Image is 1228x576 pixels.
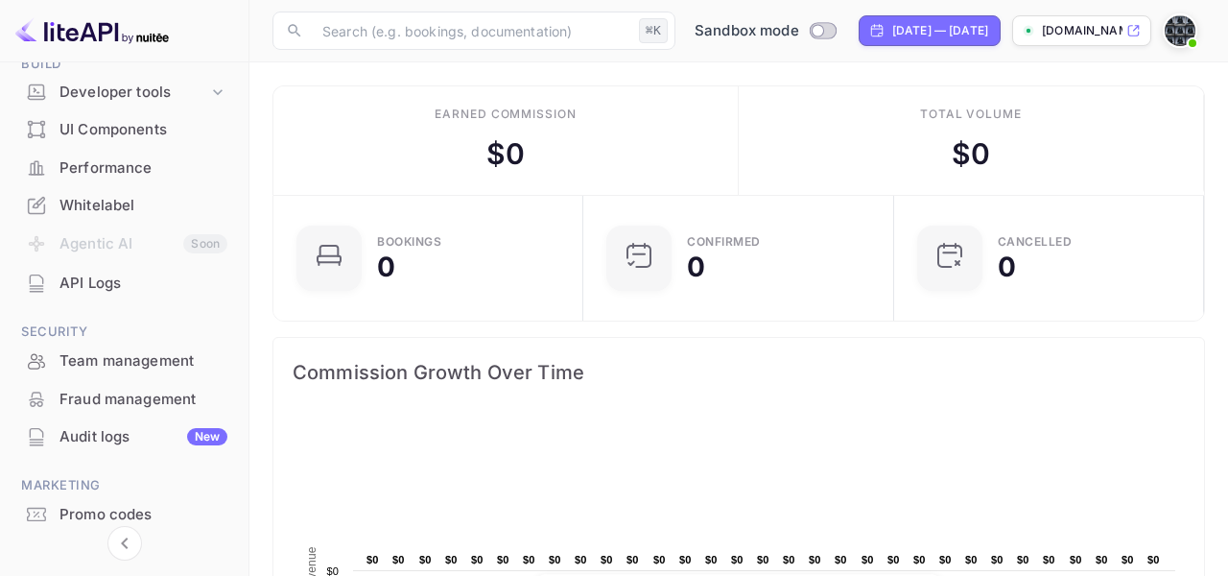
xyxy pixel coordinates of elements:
[293,357,1185,388] span: Commission Growth Over Time
[862,554,874,565] text: $0
[12,76,237,109] div: Developer tools
[913,554,926,565] text: $0
[12,381,237,417] a: Fraud management
[377,253,395,280] div: 0
[12,265,237,302] div: API Logs
[419,554,432,565] text: $0
[497,554,509,565] text: $0
[653,554,666,565] text: $0
[471,554,484,565] text: $0
[12,496,237,532] a: Promo codes
[59,119,227,141] div: UI Components
[12,54,237,75] span: Build
[12,343,237,378] a: Team management
[952,132,990,176] div: $ 0
[575,554,587,565] text: $0
[59,195,227,217] div: Whitelabel
[1147,554,1160,565] text: $0
[998,236,1073,248] div: CANCELLED
[639,18,668,43] div: ⌘K
[705,554,718,565] text: $0
[12,265,237,300] a: API Logs
[107,526,142,561] button: Collapse navigation
[12,343,237,380] div: Team management
[887,554,900,565] text: $0
[1070,554,1082,565] text: $0
[601,554,613,565] text: $0
[731,554,744,565] text: $0
[809,554,821,565] text: $0
[486,132,525,176] div: $ 0
[187,428,227,445] div: New
[679,554,692,565] text: $0
[59,273,227,295] div: API Logs
[523,554,535,565] text: $0
[12,475,237,496] span: Marketing
[15,15,169,46] img: LiteAPI logo
[1043,554,1055,565] text: $0
[59,426,227,448] div: Audit logs
[695,20,799,42] span: Sandbox mode
[939,554,952,565] text: $0
[687,20,843,42] div: Switch to Production mode
[311,12,631,50] input: Search (e.g. bookings, documentation)
[12,419,237,454] a: Audit logsNew
[377,236,441,248] div: Bookings
[892,22,988,39] div: [DATE] — [DATE]
[12,187,237,223] a: Whitelabel
[549,554,561,565] text: $0
[998,253,1016,280] div: 0
[687,253,705,280] div: 0
[1122,554,1134,565] text: $0
[59,504,227,526] div: Promo codes
[965,554,978,565] text: $0
[59,389,227,411] div: Fraud management
[12,322,237,343] span: Security
[1017,554,1029,565] text: $0
[991,554,1004,565] text: $0
[626,554,639,565] text: $0
[12,381,237,419] div: Fraud management
[445,554,458,565] text: $0
[12,111,237,149] div: UI Components
[59,350,227,372] div: Team management
[12,496,237,534] div: Promo codes
[12,150,237,187] div: Performance
[783,554,795,565] text: $0
[435,106,577,123] div: Earned commission
[12,187,237,225] div: Whitelabel
[12,111,237,147] a: UI Components
[1042,22,1122,39] p: [DOMAIN_NAME]...
[687,236,761,248] div: Confirmed
[12,150,237,185] a: Performance
[392,554,405,565] text: $0
[920,106,1023,123] div: Total volume
[366,554,379,565] text: $0
[835,554,847,565] text: $0
[1096,554,1108,565] text: $0
[1165,15,1195,46] img: Molefi Rampai
[757,554,769,565] text: $0
[12,419,237,456] div: Audit logsNew
[59,82,208,104] div: Developer tools
[59,157,227,180] div: Performance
